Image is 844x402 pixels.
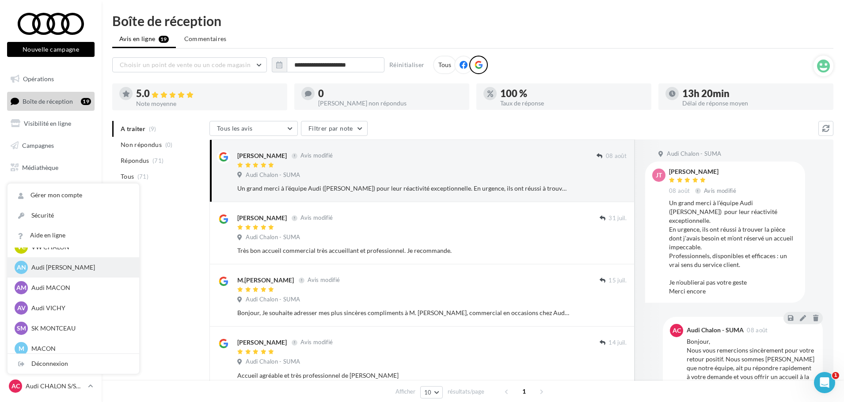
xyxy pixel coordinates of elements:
[17,324,26,333] span: SM
[209,121,298,136] button: Tous les avis
[22,142,54,149] span: Campagnes
[81,98,91,105] div: 19
[814,372,835,393] iframe: Intercom live chat
[237,371,569,380] div: Accueil agréable et très professionnel de [PERSON_NAME]
[136,89,280,99] div: 5.0
[448,387,484,396] span: résultats/page
[237,276,294,285] div: M.[PERSON_NAME]
[17,263,26,272] span: AN
[500,100,644,106] div: Taux de réponse
[301,121,368,136] button: Filtrer par note
[5,180,96,206] a: PLV et print personnalisable
[237,246,569,255] div: Très bon accueil commercial très accueillant et professionnel. Je recommande.
[669,169,738,175] div: [PERSON_NAME]
[673,326,681,335] span: AC
[26,382,84,391] p: Audi CHALON S/SAONE
[120,61,251,68] span: Choisir un point de vente ou un code magasin
[687,327,744,333] div: Audi Chalon - SUMA
[500,89,644,98] div: 100 %
[31,243,129,252] p: VW CHALON
[608,339,627,347] span: 14 juil.
[318,89,462,98] div: 0
[606,152,627,160] span: 08 août
[682,89,826,98] div: 13h 20min
[121,172,134,181] span: Tous
[5,136,96,155] a: Campagnes
[682,100,826,106] div: Délai de réponse moyen
[667,150,721,158] span: Audi Chalon - SUMA
[23,75,54,83] span: Opérations
[11,382,20,391] span: AC
[237,214,287,222] div: [PERSON_NAME]
[237,338,287,347] div: [PERSON_NAME]
[5,114,96,133] a: Visibilité en ligne
[121,140,162,149] span: Non répondus
[656,171,662,180] span: JT
[7,42,95,57] button: Nouvelle campagne
[121,156,149,165] span: Répondus
[300,152,333,159] span: Avis modifié
[386,60,428,70] button: Réinitialiser
[308,277,340,284] span: Avis modifié
[237,308,569,317] div: Bonjour, Je souhaite adresser mes plus sincères compliments à M. [PERSON_NAME], commercial en occ...
[24,120,71,127] span: Visibilité en ligne
[152,157,163,164] span: (71)
[5,70,96,88] a: Opérations
[832,372,839,379] span: 1
[608,277,627,285] span: 15 juil.
[669,187,690,195] span: 08 août
[424,389,432,396] span: 10
[112,14,833,27] div: Boîte de réception
[5,92,96,111] a: Boîte de réception19
[31,324,129,333] p: SK MONTCEAU
[747,327,768,333] span: 08 août
[17,304,26,312] span: AV
[246,358,300,366] span: Audi Chalon - SUMA
[608,214,627,222] span: 31 juil.
[8,185,139,205] a: Gérer mon compte
[7,378,95,394] a: AC Audi CHALON S/SAONE
[5,158,96,177] a: Médiathèque
[237,151,287,160] div: [PERSON_NAME]
[433,56,456,74] div: Tous
[8,354,139,374] div: Déconnexion
[31,304,129,312] p: Audi VICHY
[8,206,139,225] a: Sécurité
[137,173,148,180] span: (71)
[300,339,333,346] span: Avis modifié
[31,263,129,272] p: Audi [PERSON_NAME]
[395,387,415,396] span: Afficher
[31,344,129,353] p: MACON
[246,171,300,179] span: Audi Chalon - SUMA
[17,243,26,252] span: VC
[300,214,333,222] span: Avis modifié
[112,57,267,72] button: Choisir un point de vente ou un code magasin
[136,101,280,107] div: Note moyenne
[318,100,462,106] div: [PERSON_NAME] non répondus
[217,124,253,132] span: Tous les avis
[246,296,300,304] span: Audi Chalon - SUMA
[420,386,443,398] button: 10
[165,141,173,148] span: (0)
[669,199,798,296] div: Un grand merci à l’équipe Audi ([PERSON_NAME]) pour leur réactivité exceptionnelle. En urgence, i...
[19,344,24,353] span: M
[237,184,569,193] div: Un grand merci à l’équipe Audi ([PERSON_NAME]) pour leur réactivité exceptionnelle. En urgence, i...
[517,384,531,398] span: 1
[246,233,300,241] span: Audi Chalon - SUMA
[704,187,736,194] span: Avis modifié
[31,283,129,292] p: Audi MACON
[8,225,139,245] a: Aide en ligne
[184,34,227,43] span: Commentaires
[23,97,73,105] span: Boîte de réception
[22,163,58,171] span: Médiathèque
[16,283,27,292] span: AM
